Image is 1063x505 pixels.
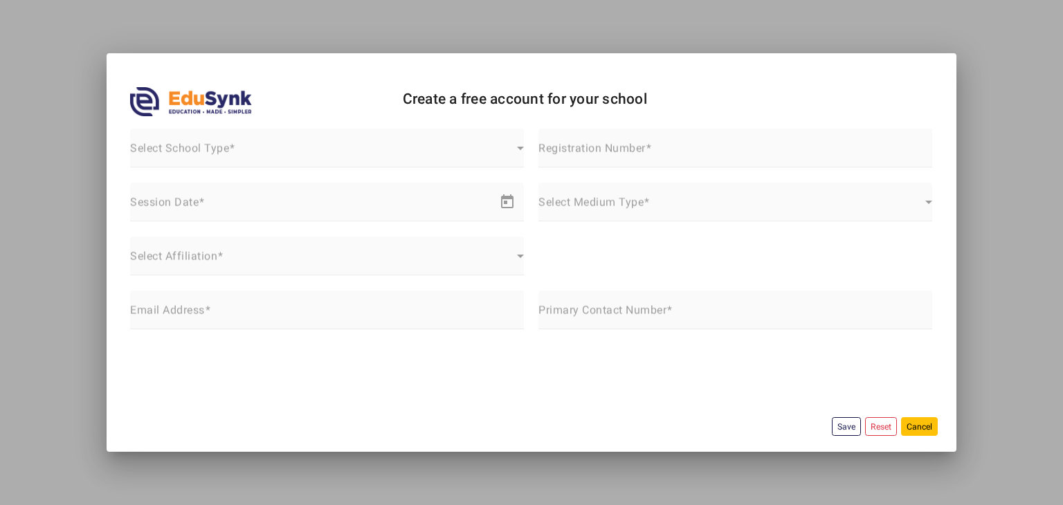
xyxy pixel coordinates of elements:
[403,91,797,108] h4: Create a free account for your school
[538,304,666,317] mat-label: Primary Contact Number
[538,145,932,162] input: Enter NA if not applicable
[538,196,644,209] mat-label: Select Medium Type
[130,196,199,209] mat-label: Session Date
[130,307,524,324] input: name@work-email.com
[130,250,217,263] mat-label: Select Affiliation
[832,417,861,436] button: Save
[195,199,372,216] input: End date
[130,142,229,155] mat-label: Select School Type
[130,304,205,317] mat-label: Email Address
[130,345,340,398] iframe: reCAPTCHA
[865,417,897,436] button: Reset
[901,417,938,436] button: Cancel
[130,199,181,216] input: Start date
[130,87,252,116] img: edusynk.png
[538,142,646,155] mat-label: Registration Number
[538,307,932,324] input: Primary Contact Number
